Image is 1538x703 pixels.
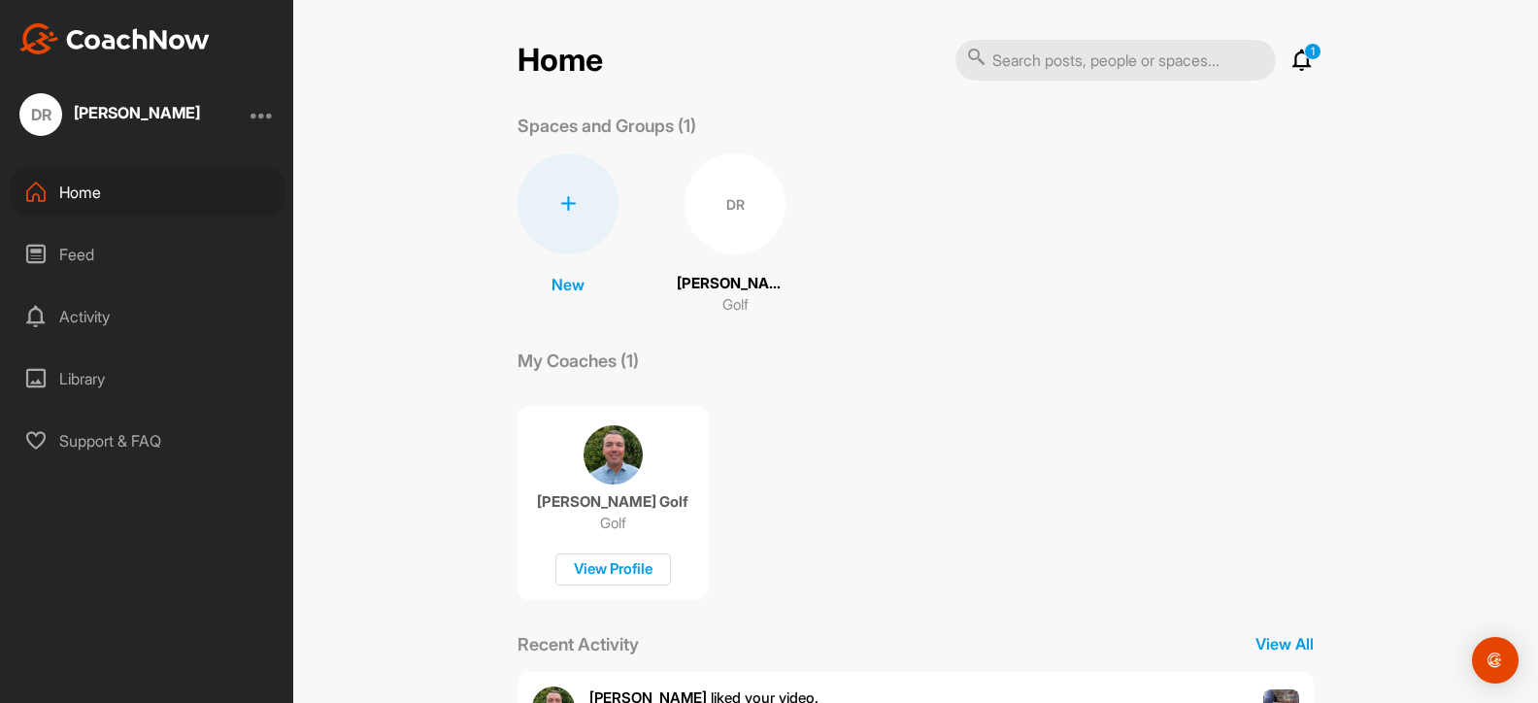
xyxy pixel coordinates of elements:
[11,292,284,341] div: Activity
[955,40,1276,81] input: Search posts, people or spaces...
[1304,43,1321,60] p: 1
[11,168,284,217] div: Home
[74,105,200,120] div: [PERSON_NAME]
[518,42,603,80] h2: Home
[11,354,284,403] div: Library
[722,294,749,317] p: Golf
[537,492,688,512] p: [PERSON_NAME] Golf
[685,153,786,254] div: DR
[518,631,639,657] p: Recent Activity
[600,514,626,533] p: Golf
[518,113,696,139] p: Spaces and Groups (1)
[677,153,793,317] a: DR[PERSON_NAME]Golf
[19,93,62,136] div: DR
[11,417,284,465] div: Support & FAQ
[552,273,585,296] p: New
[677,273,793,295] p: [PERSON_NAME]
[1255,632,1314,655] p: View All
[19,23,210,54] img: CoachNow
[555,553,671,586] div: View Profile
[11,230,284,279] div: Feed
[1472,637,1519,684] div: Open Intercom Messenger
[584,425,643,485] img: coach avatar
[518,348,639,374] p: My Coaches (1)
